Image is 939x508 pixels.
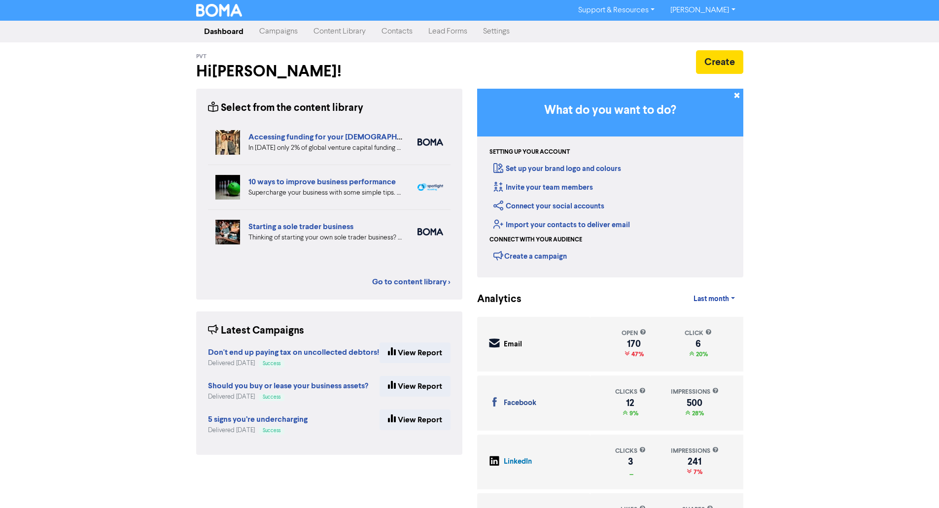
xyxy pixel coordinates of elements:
div: Thinking of starting your own sole trader business? The Sole Trader Toolkit from the Ministry of ... [248,233,403,243]
span: Success [263,361,280,366]
span: 7% [692,468,702,476]
div: 241 [671,458,719,466]
h3: What do you want to do? [492,103,729,118]
span: 28% [690,409,704,417]
div: 12 [615,399,646,407]
div: click [685,329,712,338]
div: Delivered [DATE] [208,392,368,402]
div: Facebook [504,398,536,409]
img: spotlight [417,183,443,191]
a: Connect your social accounts [493,202,604,211]
img: BOMA Logo [196,4,243,17]
div: 3 [615,458,646,466]
a: 10 ways to improve business performance [248,177,396,187]
div: impressions [671,387,719,397]
div: open [622,329,646,338]
div: Getting Started in BOMA [477,89,743,277]
div: Supercharge your business with some simple tips. Eliminate distractions & bad customers, get a pl... [248,188,403,198]
div: 170 [622,340,646,348]
a: Content Library [306,22,374,41]
div: In 2024 only 2% of global venture capital funding went to female-only founding teams. We highligh... [248,143,403,153]
iframe: Chat Widget [890,461,939,508]
a: Import your contacts to deliver email [493,220,630,230]
button: Create [696,50,743,74]
span: 9% [627,409,638,417]
a: View Report [380,376,451,397]
a: Last month [686,289,743,309]
div: Latest Campaigns [208,323,304,339]
a: Set up your brand logo and colours [493,164,621,173]
div: Select from the content library [208,101,363,116]
a: View Report [380,409,451,430]
a: Go to content library > [372,276,451,288]
span: Success [263,395,280,400]
span: _ [627,468,633,476]
a: View Report [380,342,451,363]
a: Dashboard [196,22,251,41]
strong: 5 signs you’re undercharging [208,414,308,424]
strong: Don't end up paying tax on uncollected debtors! [208,347,379,357]
div: 500 [671,399,719,407]
span: 20% [694,350,708,358]
span: 47% [629,350,644,358]
div: clicks [615,387,646,397]
div: Delivered [DATE] [208,426,308,435]
div: Analytics [477,292,509,307]
div: Create a campaign [493,248,567,263]
div: 6 [685,340,712,348]
h2: Hi [PERSON_NAME] ! [196,62,462,81]
a: Should you buy or lease your business assets? [208,382,368,390]
div: impressions [671,446,719,456]
a: Accessing funding for your [DEMOGRAPHIC_DATA]-led businesses [248,132,489,142]
div: LinkedIn [504,456,532,468]
span: Success [263,428,280,433]
div: Connect with your audience [489,236,582,244]
a: Contacts [374,22,420,41]
span: Last month [694,295,729,304]
div: Setting up your account [489,148,570,157]
img: boma [417,138,443,146]
a: Don't end up paying tax on uncollected debtors! [208,349,379,357]
span: Pvt [196,53,207,60]
div: clicks [615,446,646,456]
a: 5 signs you’re undercharging [208,416,308,424]
a: Invite your team members [493,183,593,192]
a: [PERSON_NAME] [662,2,743,18]
a: Starting a sole trader business [248,222,353,232]
a: Campaigns [251,22,306,41]
img: boma [417,228,443,236]
div: Email [504,339,522,350]
div: Delivered [DATE] [208,359,379,368]
a: Settings [475,22,518,41]
a: Lead Forms [420,22,475,41]
strong: Should you buy or lease your business assets? [208,381,368,391]
a: Support & Resources [570,2,662,18]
